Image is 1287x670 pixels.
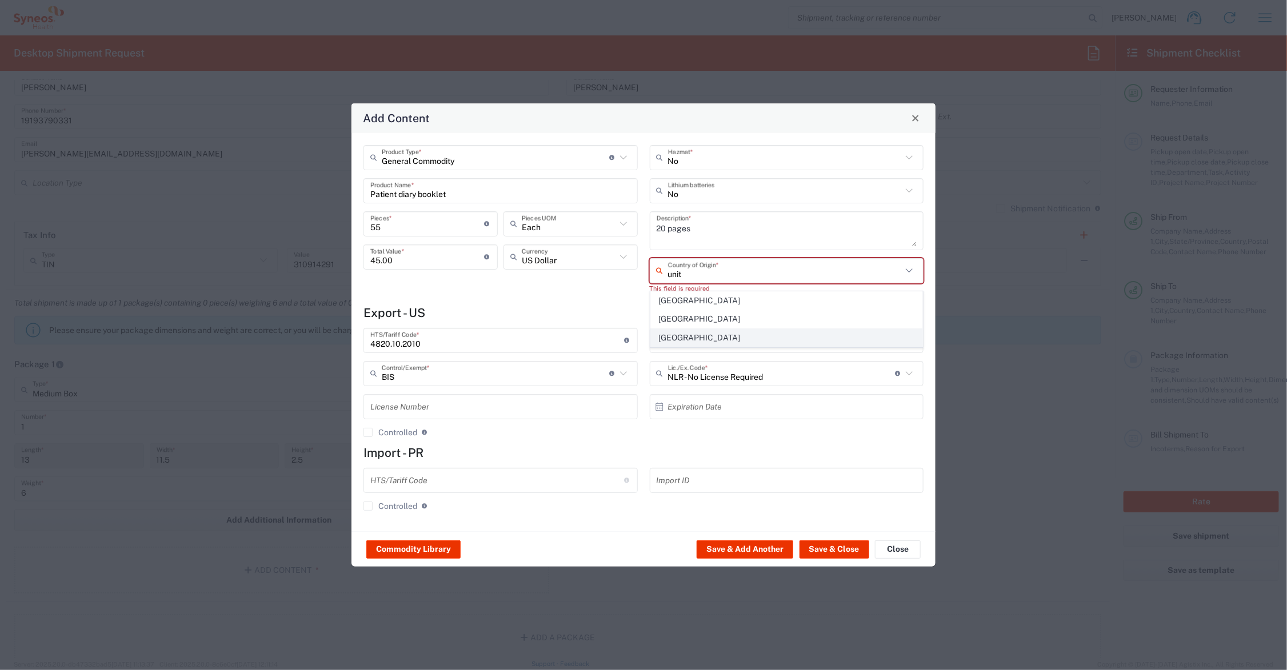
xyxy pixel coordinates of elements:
button: Save & Close [800,540,869,559]
h4: Add Content [363,110,430,126]
button: Commodity Library [366,540,461,559]
div: This field is required [650,283,924,294]
h4: Import - PR [363,446,924,460]
button: Save & Add Another [697,540,793,559]
span: [GEOGRAPHIC_DATA] [651,329,922,347]
h4: Export - US [363,306,924,320]
span: [GEOGRAPHIC_DATA] [651,310,922,328]
button: Close [875,540,921,559]
span: [GEOGRAPHIC_DATA] [651,292,922,310]
label: Controlled [363,428,417,437]
label: Controlled [363,502,417,511]
button: Close [908,110,924,126]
